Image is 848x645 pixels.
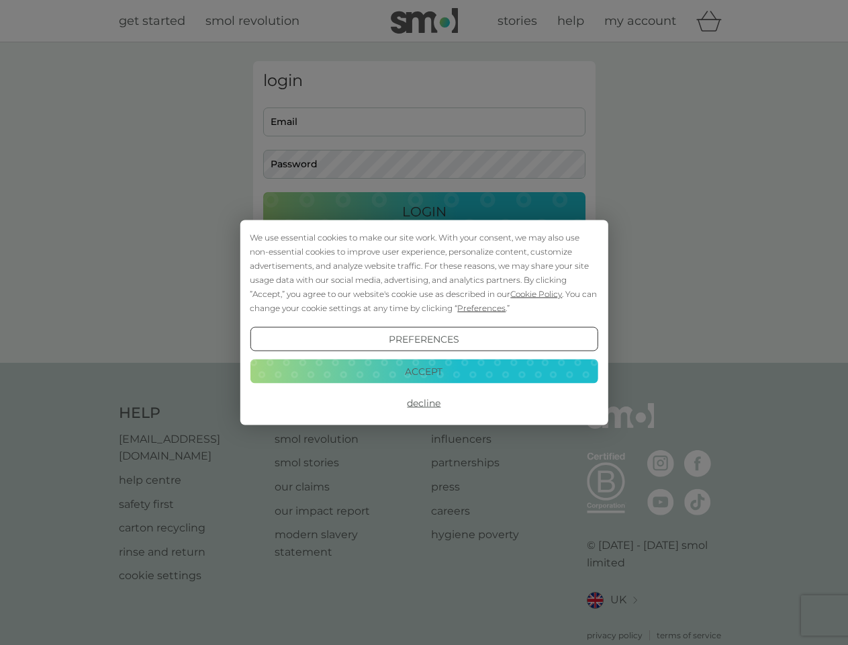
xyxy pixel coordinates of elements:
[510,289,562,299] span: Cookie Policy
[250,391,598,415] button: Decline
[240,220,608,425] div: Cookie Consent Prompt
[250,327,598,351] button: Preferences
[457,303,506,313] span: Preferences
[250,359,598,383] button: Accept
[250,230,598,315] div: We use essential cookies to make our site work. With your consent, we may also use non-essential ...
